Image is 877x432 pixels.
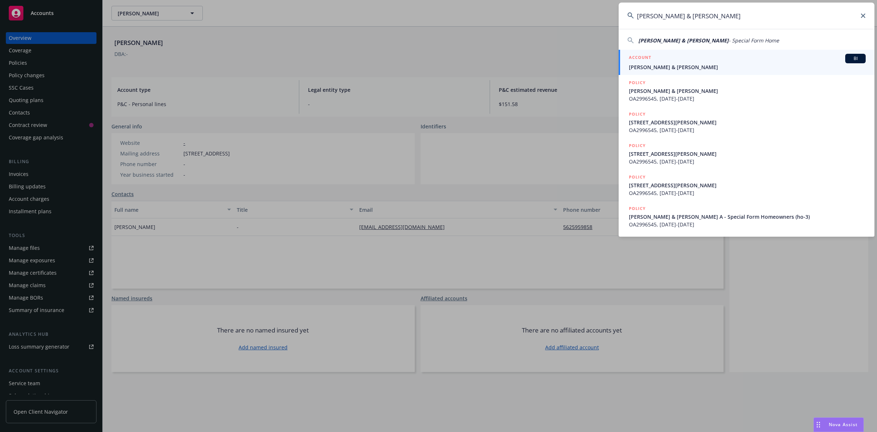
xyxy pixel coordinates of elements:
input: Search... [619,3,874,29]
span: [STREET_ADDRESS][PERSON_NAME] [629,181,866,189]
a: ACCOUNTBI[PERSON_NAME] & [PERSON_NAME] [619,50,874,75]
span: Nova Assist [829,421,858,428]
h5: POLICY [629,110,646,118]
h5: POLICY [629,79,646,86]
a: POLICY[STREET_ADDRESS][PERSON_NAME]OA2996545, [DATE]-[DATE] [619,106,874,138]
span: [STREET_ADDRESS][PERSON_NAME] [629,119,866,126]
span: [PERSON_NAME] & [PERSON_NAME] [629,87,866,95]
a: POLICY[STREET_ADDRESS][PERSON_NAME]OA2996545, [DATE]-[DATE] [619,169,874,201]
span: [PERSON_NAME] & [PERSON_NAME] [629,63,866,71]
a: POLICY[STREET_ADDRESS][PERSON_NAME]OA2996545, [DATE]-[DATE] [619,138,874,169]
h5: POLICY [629,142,646,149]
span: - Special Form Home [729,37,779,44]
span: OA2996545, [DATE]-[DATE] [629,221,866,228]
a: POLICY[PERSON_NAME] & [PERSON_NAME] A - Special Form Homeowners (ho-3)OA2996545, [DATE]-[DATE] [619,201,874,232]
span: [STREET_ADDRESS][PERSON_NAME] [629,150,866,158]
a: POLICY[PERSON_NAME] & [PERSON_NAME]OA2996545, [DATE]-[DATE] [619,75,874,106]
span: BI [848,55,863,62]
span: OA2996545, [DATE]-[DATE] [629,158,866,165]
span: [PERSON_NAME] & [PERSON_NAME] [638,37,729,44]
span: OA2996545, [DATE]-[DATE] [629,126,866,134]
h5: POLICY [629,205,646,212]
button: Nova Assist [813,417,864,432]
span: OA2996545, [DATE]-[DATE] [629,95,866,102]
span: [PERSON_NAME] & [PERSON_NAME] A - Special Form Homeowners (ho-3) [629,213,866,221]
div: Drag to move [814,418,823,432]
h5: POLICY [629,173,646,181]
h5: ACCOUNT [629,54,651,63]
span: OA2996545, [DATE]-[DATE] [629,189,866,197]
